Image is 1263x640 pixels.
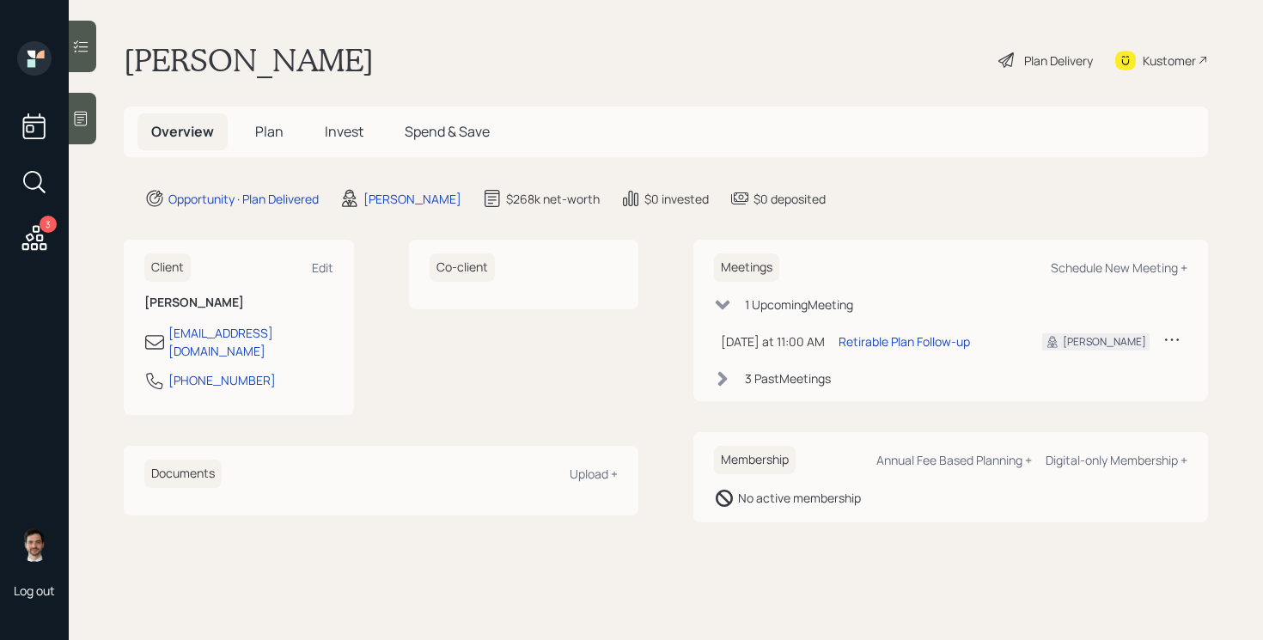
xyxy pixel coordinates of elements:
[1046,452,1187,468] div: Digital-only Membership +
[721,332,825,350] div: [DATE] at 11:00 AM
[363,190,461,208] div: [PERSON_NAME]
[745,296,853,314] div: 1 Upcoming Meeting
[151,122,214,141] span: Overview
[168,371,276,389] div: [PHONE_NUMBER]
[325,122,363,141] span: Invest
[40,216,57,233] div: 3
[570,466,618,482] div: Upload +
[430,253,495,282] h6: Co-client
[714,446,796,474] h6: Membership
[754,190,826,208] div: $0 deposited
[255,122,284,141] span: Plan
[14,582,55,599] div: Log out
[745,369,831,387] div: 3 Past Meeting s
[144,296,333,310] h6: [PERSON_NAME]
[312,259,333,276] div: Edit
[506,190,600,208] div: $268k net-worth
[714,253,779,282] h6: Meetings
[168,324,333,360] div: [EMAIL_ADDRESS][DOMAIN_NAME]
[738,489,861,507] div: No active membership
[1063,334,1146,350] div: [PERSON_NAME]
[1024,52,1093,70] div: Plan Delivery
[405,122,490,141] span: Spend & Save
[144,460,222,488] h6: Documents
[839,332,970,350] div: Retirable Plan Follow-up
[168,190,319,208] div: Opportunity · Plan Delivered
[1143,52,1196,70] div: Kustomer
[17,527,52,562] img: jonah-coleman-headshot.png
[876,452,1032,468] div: Annual Fee Based Planning +
[144,253,191,282] h6: Client
[1051,259,1187,276] div: Schedule New Meeting +
[644,190,709,208] div: $0 invested
[124,41,374,79] h1: [PERSON_NAME]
